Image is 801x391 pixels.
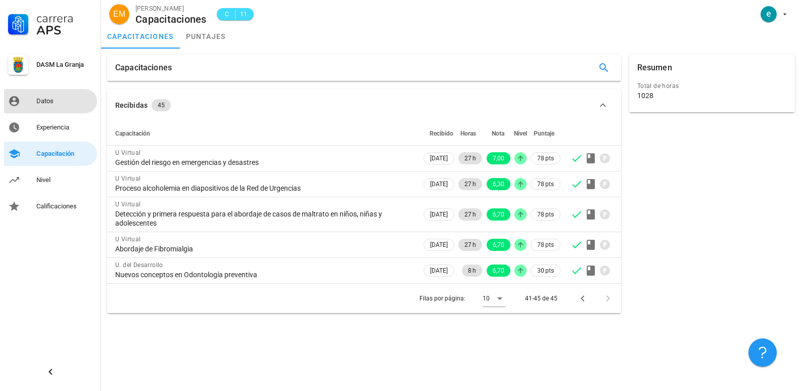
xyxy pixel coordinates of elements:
[493,178,504,190] span: 6,30
[430,179,448,190] span: [DATE]
[36,150,93,158] div: Capacitación
[464,208,476,221] span: 27 h
[493,208,504,221] span: 6,70
[115,130,150,137] span: Capacitación
[36,24,93,36] div: APS
[637,81,787,91] div: Total de horas
[180,24,232,49] a: puntajes
[4,142,97,166] a: Capacitación
[240,9,248,19] span: 11
[430,239,448,250] span: [DATE]
[4,115,97,140] a: Experiencia
[115,201,141,208] span: U Virtual
[537,240,554,250] span: 78 pts
[637,91,653,100] div: 1028
[109,4,129,24] div: avatar
[115,175,141,182] span: U Virtual
[115,262,163,269] span: U. del Desarrollo
[115,158,413,167] div: Gestión del riesgo en emergencias y desastres
[493,265,504,277] span: 6,70
[483,294,490,303] div: 10
[464,152,476,164] span: 27 h
[115,209,413,228] div: Detección y primera respuesta para el abordaje de casos de maltrato en niños, niñas y adolescentes
[512,121,529,146] th: Nivel
[484,121,512,146] th: Nota
[135,14,207,25] div: Capacitaciones
[115,149,141,156] span: U Virtual
[534,130,554,137] span: Puntaje
[464,239,476,251] span: 27 h
[468,265,476,277] span: 8 h
[529,121,562,146] th: Puntaje
[492,130,504,137] span: Nota
[107,121,421,146] th: Capacitación
[113,4,125,24] span: EM
[525,294,557,303] div: 41-45 de 45
[4,89,97,113] a: Datos
[107,89,621,121] button: Recibidas 45
[36,97,93,105] div: Datos
[36,12,93,24] div: Carrera
[430,265,448,276] span: [DATE]
[36,123,93,132] div: Experiencia
[460,130,476,137] span: Horas
[456,121,484,146] th: Horas
[223,9,231,19] span: C
[430,130,453,137] span: Recibido
[537,179,554,189] span: 78 pts
[115,244,413,253] div: Abordaje de Fibromialgia
[158,99,165,111] span: 45
[4,168,97,192] a: Nivel
[115,184,413,193] div: Proceso alcoholemia en diapositivos de la Red de Urgencias
[537,153,554,163] span: 78 pts
[493,239,504,251] span: 6,70
[101,24,180,49] a: capacitaciones
[537,209,554,220] span: 78 pts
[430,153,448,164] span: [DATE]
[421,121,456,146] th: Recibido
[464,178,476,190] span: 27 h
[574,289,592,308] button: Página anterior
[419,284,506,313] div: Filas por página:
[135,4,207,14] div: [PERSON_NAME]
[493,152,504,164] span: 7,00
[4,194,97,219] a: Calificaciones
[537,266,554,276] span: 30 pts
[115,236,141,243] span: U Virtual
[483,290,506,307] div: 10Filas por página:
[115,100,148,111] div: Recibidas
[115,55,172,81] div: Capacitaciones
[36,176,93,184] div: Nivel
[761,6,777,22] div: avatar
[637,55,672,81] div: Resumen
[115,270,413,279] div: Nuevos conceptos en Odontología preventiva
[36,202,93,210] div: Calificaciones
[514,130,527,137] span: Nivel
[36,61,93,69] div: DASM La Granja
[430,209,448,220] span: [DATE]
